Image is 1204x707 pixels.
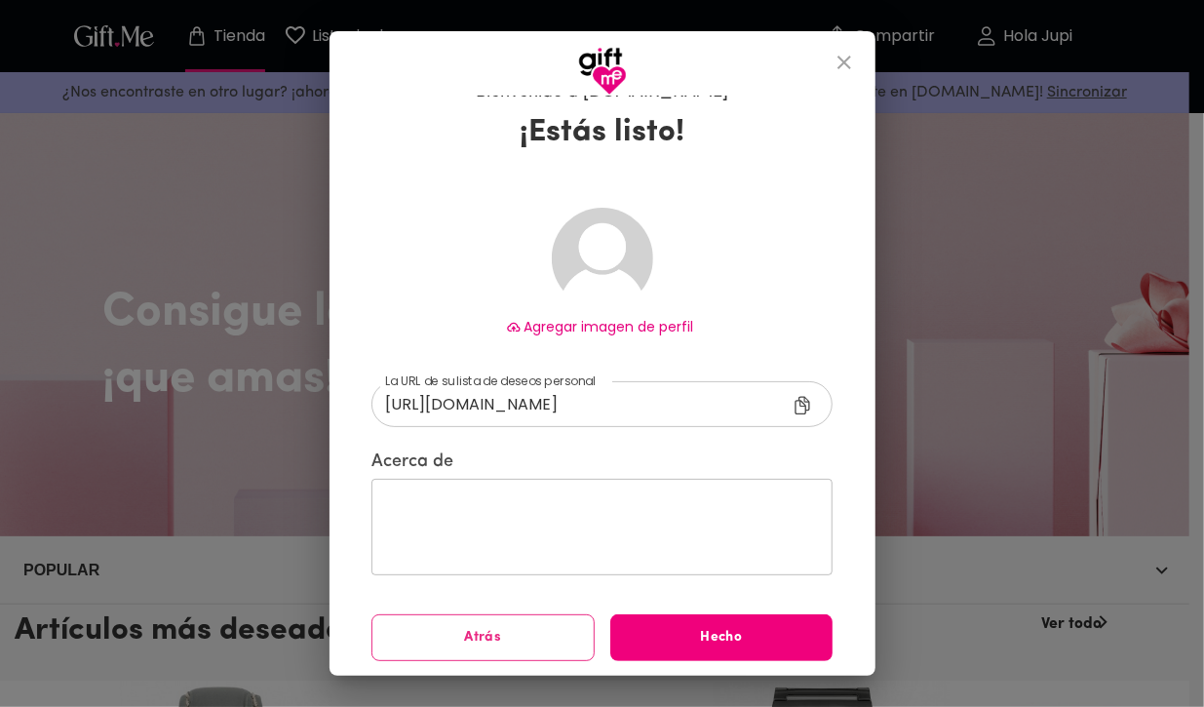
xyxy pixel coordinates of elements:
h3: ¡Estás listo! [520,113,684,152]
span: Hecho [610,627,834,648]
label: Acerca de [371,451,833,474]
img: Avatar [552,208,653,309]
button: Hecho [610,614,834,661]
button: close [821,39,868,86]
button: Atrás [371,614,595,661]
img: GiftMe Logo [578,47,627,96]
span: Atrás [372,627,594,648]
span: Agregar imagen de perfil [524,317,694,336]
